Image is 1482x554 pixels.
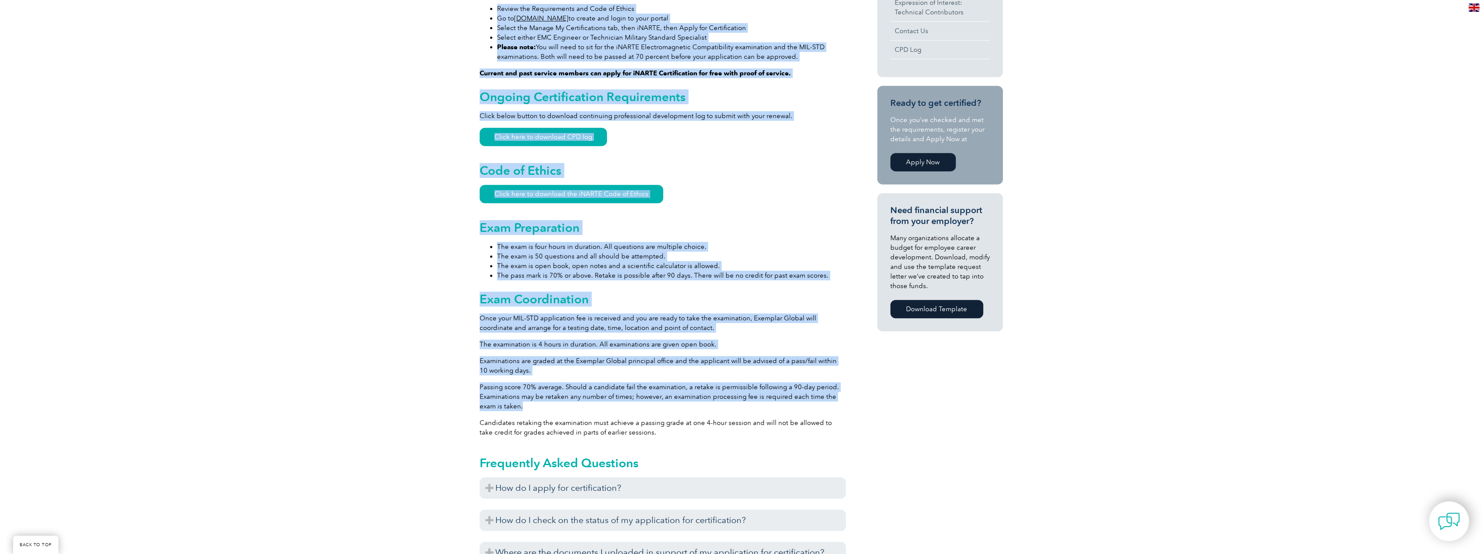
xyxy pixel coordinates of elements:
h2: Frequently Asked Questions [480,456,846,470]
a: BACK TO TOP [13,536,58,554]
li: The exam is four hours in duration. All questions are multiple choice. [497,242,846,252]
p: Click below button to download continuing professional development log to submit with your renewal. [480,111,846,121]
h3: How do I check on the status of my application for certification? [480,510,846,531]
p: The examination is 4 hours in duration. All examinations are given open book. [480,340,846,349]
li: The exam is 50 questions and all should be attempted. [497,252,846,261]
a: Click here to download the iNARTE Code of Ethics [480,185,663,203]
p: Many organizations allocate a budget for employee career development. Download, modify and use th... [890,233,990,291]
p: Once your MIL-STD application fee is received and you are ready to take the examination, Exemplar... [480,313,846,333]
h2: Exam Coordination [480,292,846,306]
li: Review the Requirements and Code of Ethics [497,4,846,14]
li: Select either EMC Engineer or Technician Military Standard Specialist [497,33,846,42]
p: Once you’ve checked and met the requirements, register your details and Apply Now at [890,115,990,144]
h3: Need financial support from your employer? [890,205,990,227]
img: contact-chat.png [1438,510,1460,532]
a: CPD Log [890,41,990,59]
strong: Please note: [497,43,536,51]
li: The pass mark is 70% or above. Retake is possible after 90 days. There will be no credit for past... [497,271,846,280]
li: You will need to sit for the iNARTE Electromagnetic Compatibility examination and the MIL-STD exa... [497,42,846,61]
a: Apply Now [890,153,956,171]
a: Download Template [890,300,983,318]
li: The exam is open book, open notes and a scientific calculator is allowed. [497,261,846,271]
strong: Current and past service members can apply for iNARTE Certification for free with proof of service. [480,69,791,77]
p: Examinations are graded at the Exemplar Global principal office and the applicant will be advised... [480,356,846,375]
h3: How do I apply for certification? [480,477,846,499]
h2: Exam Preparation [480,221,846,235]
p: Candidates retaking the examination must achieve a passing grade at one 4-hour session and will n... [480,418,846,437]
p: Passing score 70% average. Should a candidate fail the examination, a retake is permissible follo... [480,382,846,411]
li: Select the Manage My Certifications tab, then iNARTE, then Apply for Certification [497,23,846,33]
h2: Ongoing Certification Requirements [480,90,846,104]
img: en [1468,3,1479,12]
a: Contact Us [890,22,990,40]
li: Go to to create and login to your portal [497,14,846,23]
h2: Code of Ethics [480,163,846,177]
a: Click here to download CPD log [480,128,607,146]
h3: Ready to get certified? [890,98,990,109]
a: [DOMAIN_NAME] [514,14,569,22]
